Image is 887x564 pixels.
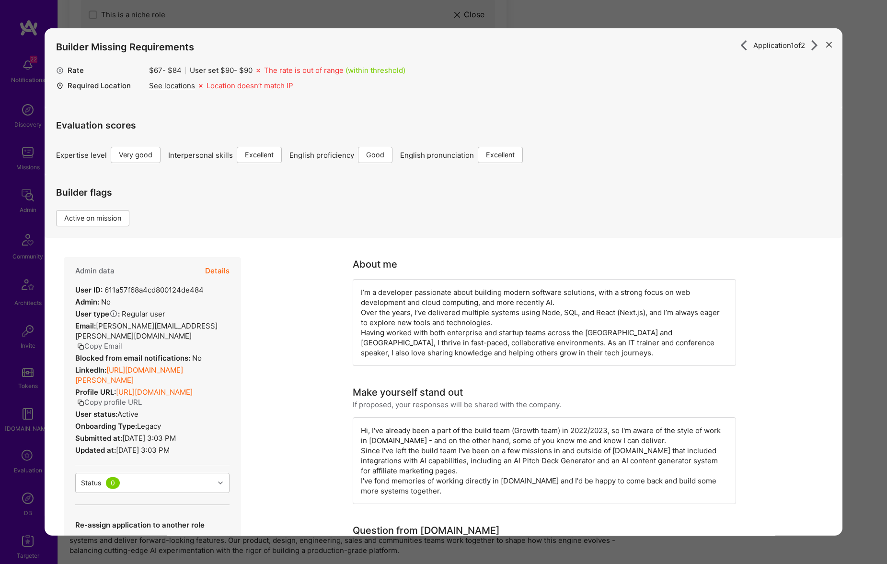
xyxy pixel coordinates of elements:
[75,365,106,375] strong: LinkedIn:
[75,422,137,431] strong: Onboarding Type:
[149,81,195,91] div: See locations
[75,297,99,306] strong: Admin:
[400,150,474,160] span: English pronunciation
[75,520,209,530] p: Re-assign application to another role
[478,147,523,163] div: Excellent
[352,279,736,366] div: I’m a developer passionate about building modern software solutions, with a strong focus on web d...
[75,285,204,295] div: 611a57f68a4cd800124de484
[56,150,107,160] span: Expertise level
[753,40,805,50] span: Application 1 of 2
[77,341,122,351] button: Copy Email
[352,417,736,504] div: Hi, I've already been a part of the build team (Growth team) in 2022/2023, so I'm aware of the st...
[75,321,218,341] span: [PERSON_NAME][EMAIL_ADDRESS][PERSON_NAME][DOMAIN_NAME]
[116,388,193,397] a: [URL][DOMAIN_NAME]
[77,343,84,350] i: icon Copy
[56,210,129,226] div: Active on mission
[207,81,293,96] div: Location doesn’t match IP
[237,147,282,163] div: Excellent
[352,257,397,271] div: About me
[149,65,405,81] div: $ 67 - $ 84 User set $ 90 - $ 90
[137,422,161,431] span: legacy
[168,150,233,160] span: Interpersonal skills
[346,65,405,81] div: (within threshold)
[77,399,84,406] i: icon Copy
[75,309,165,319] div: Regular user
[75,365,183,385] a: [URL][DOMAIN_NAME][PERSON_NAME]
[289,150,354,160] span: English proficiency
[111,147,161,163] div: Very good
[738,40,749,51] i: icon ArrowRight
[826,42,832,47] i: icon Close
[75,321,96,330] strong: Email:
[105,477,119,489] div: 0
[352,523,499,538] div: Question from [DOMAIN_NAME]
[75,388,116,397] strong: Profile URL:
[56,187,137,198] h4: Builder flags
[75,353,202,363] div: No
[75,297,111,307] div: No
[122,434,176,443] span: [DATE] 3:03 PM
[68,81,149,96] div: Required Location
[264,65,344,81] div: The rate is out of range
[109,309,118,318] i: Help
[56,41,194,52] h4: Builder Missing Requirements
[56,81,64,92] i: icon Location
[75,285,103,294] strong: User ID:
[75,446,116,455] strong: Updated at:
[256,65,260,76] i: icon Missing
[81,478,101,488] div: Status
[809,40,820,51] i: icon ArrowRight
[352,385,462,399] div: Make yourself stand out
[75,309,120,318] strong: User type :
[75,410,117,419] strong: User status:
[56,120,831,131] h4: Evaluation scores
[75,434,122,443] strong: Submitted at:
[205,257,230,285] button: Details
[68,65,149,81] div: Rate
[358,147,392,163] div: Good
[199,81,203,92] i: icon Missing
[45,28,843,536] div: modal
[218,481,223,485] i: icon Chevron
[77,397,142,407] button: Copy profile URL
[75,267,115,275] h4: Admin data
[117,410,138,419] span: Active
[56,65,64,76] i: icon MoneyGray
[352,399,561,410] div: If proposed, your responses will be shared with the company.
[116,446,170,455] span: [DATE] 3:03 PM
[75,353,192,363] strong: Blocked from email notifications:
